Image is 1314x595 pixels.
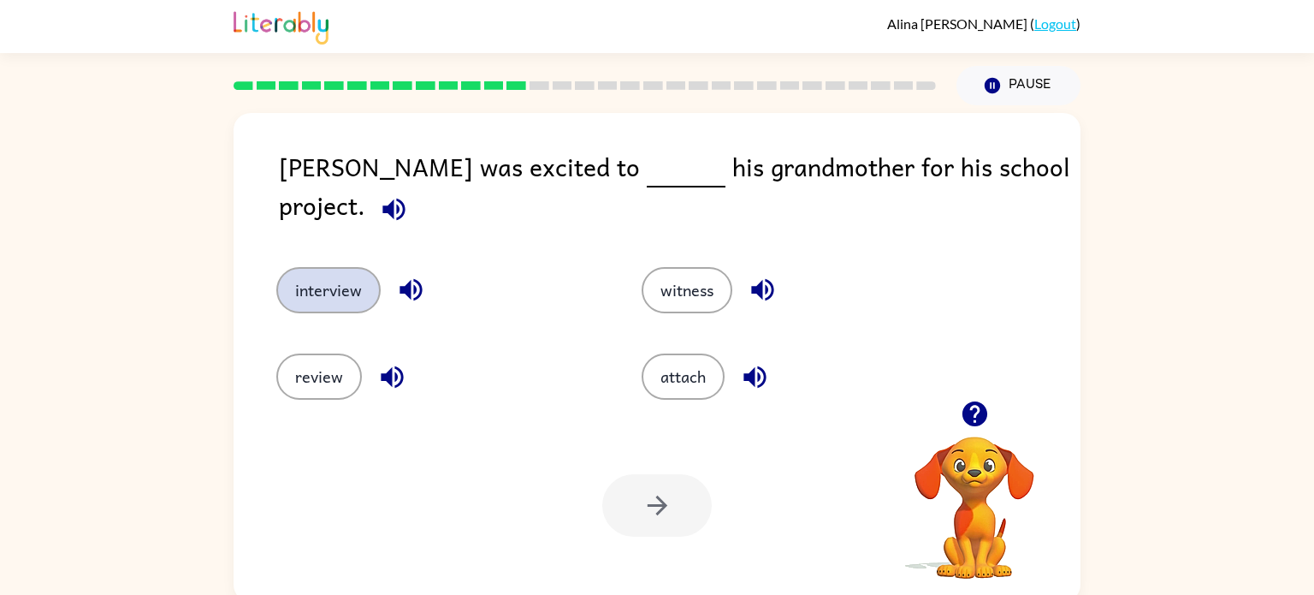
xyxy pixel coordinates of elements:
[642,267,732,313] button: witness
[956,66,1080,105] button: Pause
[1034,15,1076,32] a: Logout
[234,7,328,45] img: Literably
[642,354,725,400] button: attach
[887,15,1080,32] div: ( )
[889,410,1060,581] video: Your browser must support playing .mp4 files to use Literably. Please try using another browser.
[276,267,381,313] button: interview
[276,354,362,400] button: review
[279,147,1080,233] div: [PERSON_NAME] was excited to his grandmother for his school project.
[887,15,1030,32] span: Alina [PERSON_NAME]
